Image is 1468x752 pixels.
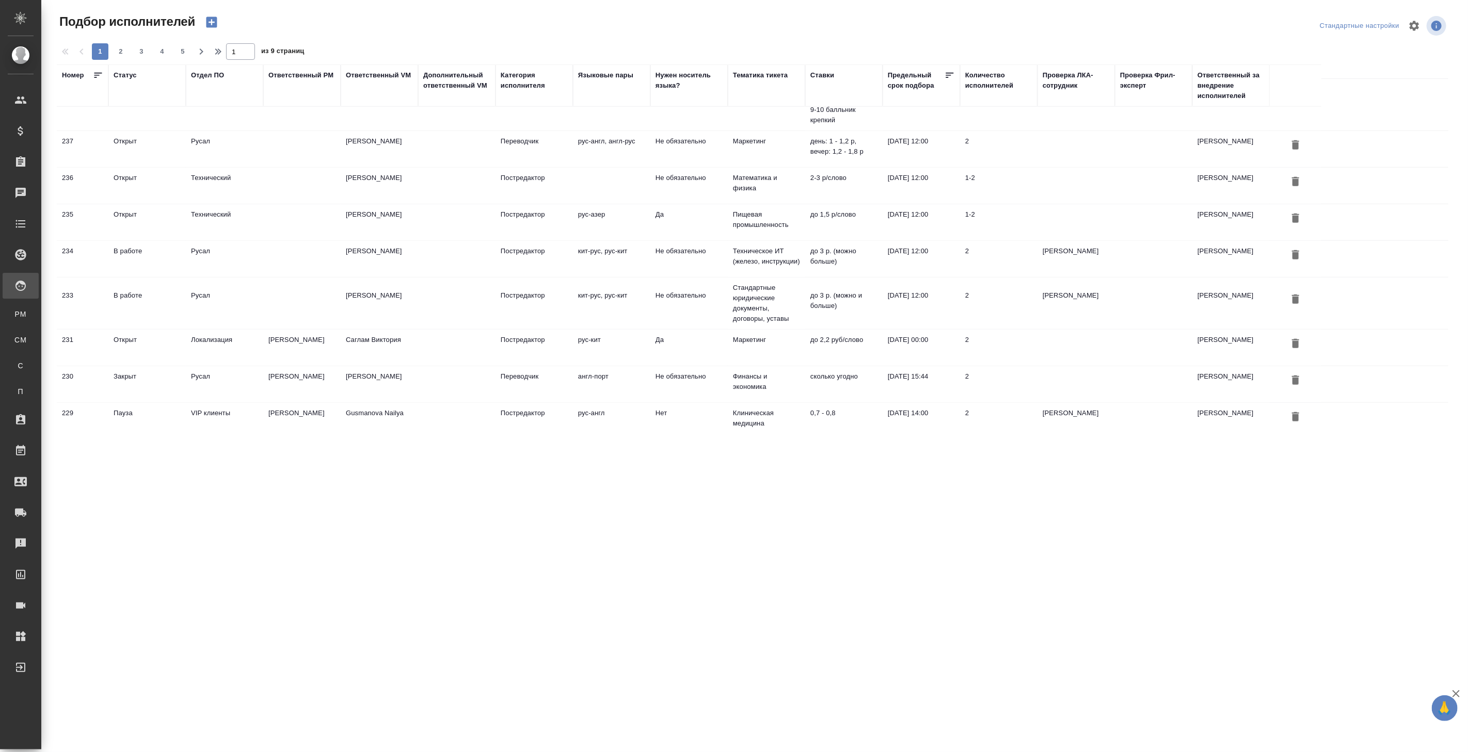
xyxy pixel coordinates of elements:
[62,408,103,418] div: 229
[883,204,960,240] td: [DATE] 12:00
[13,361,28,371] span: С
[8,381,34,402] a: П
[154,43,170,60] button: 4
[263,330,341,366] td: [PERSON_NAME]
[578,246,645,256] p: кит-рус, рус-кит
[728,403,805,439] td: Клиническая медицина
[423,70,490,91] div: Дополнительный ответственный VM
[805,131,883,167] td: день: 1 - 1,2 р, вечер: 1,2 - 1,8 р
[8,304,34,324] a: PM
[113,46,129,57] span: 2
[114,136,181,146] div: Открыт
[728,168,805,204] td: Математика и физика
[186,366,263,402] td: Русал
[1287,371,1304,390] button: Удалить
[341,131,418,167] td: [PERSON_NAME]
[62,209,103,220] div: 235
[810,70,834,80] div: Ставки
[174,46,191,57] span: 5
[805,241,883,277] td: до 3 р. (можно больше)
[728,330,805,366] td: Маркетинг
[341,204,418,240] td: [PERSON_NAME]
[883,168,960,204] td: [DATE] 12:00
[805,204,883,240] td: до 1,5 р/слово
[960,403,1038,439] td: 2
[341,285,418,321] td: [PERSON_NAME]
[650,204,728,240] td: Да
[728,366,805,402] td: Финансы и экономика
[656,70,723,91] div: Нужен носитель языка?
[1198,70,1265,101] div: Ответственный за внедрение исполнителей
[1043,70,1110,91] div: Проверка ЛКА-сотрудник
[888,70,945,91] div: Предельный срок подбора
[1287,136,1304,155] button: Удалить
[341,366,418,402] td: [PERSON_NAME]
[728,204,805,240] td: Пищевая промышленность
[1192,403,1270,439] td: [PERSON_NAME]
[341,168,418,204] td: [PERSON_NAME]
[186,204,263,240] td: Технический
[1432,695,1458,721] button: 🙏
[186,168,263,204] td: Технический
[578,209,645,220] p: рус-азер
[133,46,150,57] span: 3
[261,45,305,60] span: из 9 страниц
[728,241,805,277] td: Техническое ИТ (железо, инструкции)
[62,290,103,301] div: 233
[1287,173,1304,192] button: Удалить
[1038,241,1115,277] td: [PERSON_NAME]
[114,371,181,382] div: Закрыт
[346,70,411,80] div: Ответственный VM
[650,131,728,167] td: Не обязательно
[341,241,418,277] td: [PERSON_NAME]
[960,168,1038,204] td: 1-2
[578,371,645,382] p: англ-порт
[960,241,1038,277] td: 2
[733,70,788,80] div: Тематика тикета
[960,330,1038,366] td: 2
[186,131,263,167] td: Русал
[496,330,573,366] td: Постредактор
[883,330,960,366] td: [DATE] 00:00
[650,403,728,439] td: Нет
[114,246,181,256] div: В работе
[154,46,170,57] span: 4
[650,241,728,277] td: Не обязательно
[114,290,181,301] div: В работе
[578,70,633,80] div: Языковые пары
[1038,403,1115,439] td: [PERSON_NAME]
[728,277,805,329] td: Стандартные юридические документы, договоры, уставы
[263,403,341,439] td: [PERSON_NAME]
[13,386,28,397] span: П
[960,285,1038,321] td: 2
[578,408,645,418] p: рус-англ
[965,70,1032,91] div: Количество исполнителей
[1287,246,1304,265] button: Удалить
[186,285,263,321] td: Русал
[13,309,28,319] span: PM
[1192,330,1270,366] td: [PERSON_NAME]
[1192,168,1270,204] td: [PERSON_NAME]
[650,168,728,204] td: Не обязательно
[341,330,418,366] td: Саглам Виктория
[113,43,129,60] button: 2
[1287,335,1304,354] button: Удалить
[114,408,181,418] div: Пауза
[114,209,181,220] div: Открыт
[496,285,573,321] td: Постредактор
[650,366,728,402] td: Не обязательно
[1192,285,1270,321] td: [PERSON_NAME]
[1120,70,1187,91] div: Проверка Фрил-эксперт
[883,366,960,402] td: [DATE] 15:44
[883,131,960,167] td: [DATE] 12:00
[496,241,573,277] td: Постредактор
[805,168,883,204] td: 2-3 р/слово
[62,70,84,80] div: Номер
[263,366,341,402] td: [PERSON_NAME]
[1192,131,1270,167] td: [PERSON_NAME]
[268,70,333,80] div: Ответственный PM
[191,70,224,80] div: Отдел ПО
[960,204,1038,240] td: 1-2
[114,335,181,345] div: Открыт
[186,403,263,439] td: VIP клиенты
